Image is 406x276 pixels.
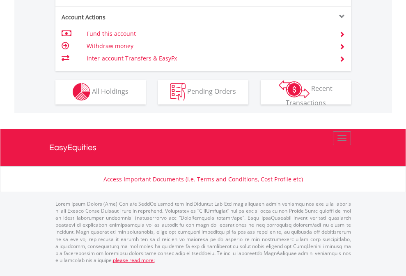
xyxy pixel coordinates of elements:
[55,200,351,264] p: Lorem Ipsum Dolors (Ame) Con a/e SeddOeiusmod tem InciDiduntut Lab Etd mag aliquaen admin veniamq...
[113,257,155,264] a: please read more:
[261,80,351,104] button: Recent Transactions
[87,40,329,52] td: Withdraw money
[55,13,203,21] div: Account Actions
[279,80,310,98] img: transactions-zar-wht.png
[170,83,186,101] img: pending_instructions-wht.png
[87,52,329,65] td: Inter-account Transfers & EasyFx
[103,175,303,183] a: Access Important Documents (i.e. Terms and Conditions, Cost Profile etc)
[49,129,357,166] a: EasyEquities
[92,87,128,96] span: All Holdings
[55,80,146,104] button: All Holdings
[286,84,333,107] span: Recent Transactions
[73,83,90,101] img: holdings-wht.png
[87,28,329,40] td: Fund this account
[158,80,248,104] button: Pending Orders
[187,87,236,96] span: Pending Orders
